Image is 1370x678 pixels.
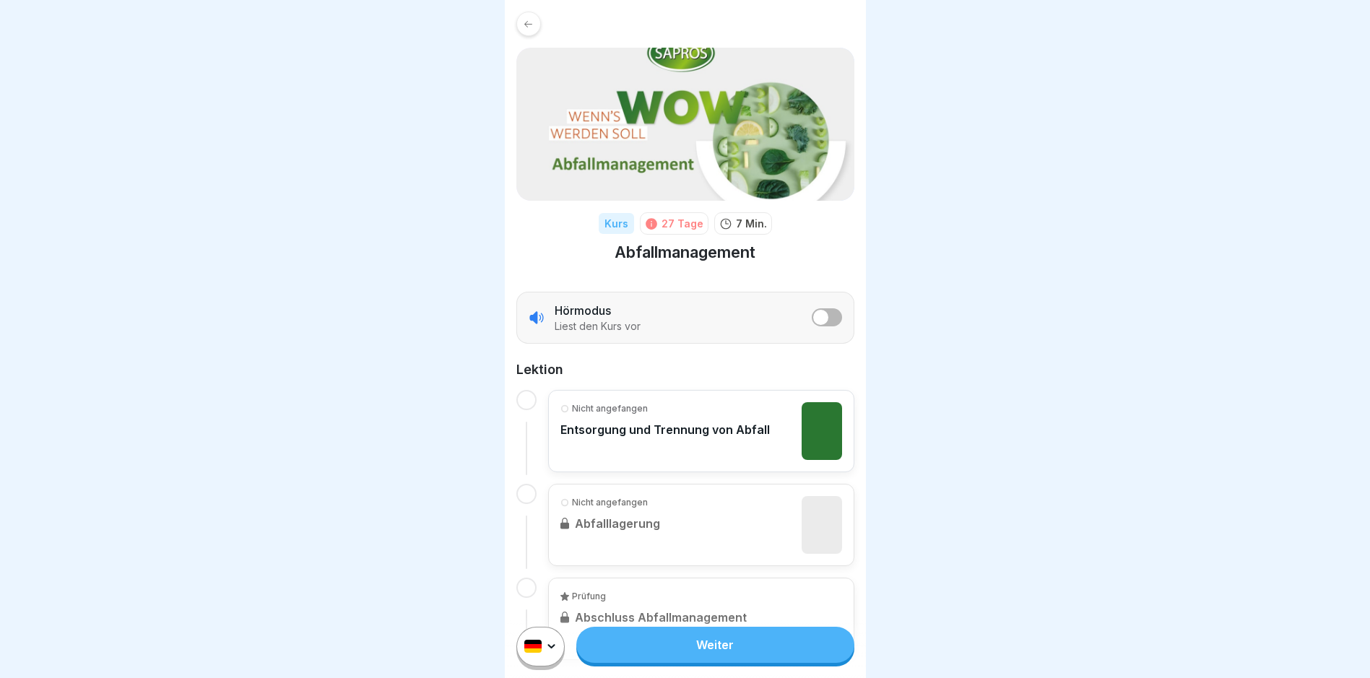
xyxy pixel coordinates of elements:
[555,320,641,333] p: Liest den Kurs vor
[560,402,842,460] a: Nicht angefangenEntsorgung und Trennung von Abfall
[802,402,842,460] img: k99hcpwga1sjbv89h66lds49.png
[576,627,854,663] a: Weiter
[555,303,611,318] p: Hörmodus
[599,213,634,234] div: Kurs
[560,422,770,437] p: Entsorgung und Trennung von Abfall
[516,48,854,201] img: cq4jyt4aaqekzmgfzoj6qg9r.png
[615,242,755,263] h1: Abfallmanagement
[662,216,703,231] div: 27 Tage
[572,402,648,415] p: Nicht angefangen
[524,640,542,653] img: de.svg
[736,216,767,231] p: 7 Min.
[812,308,842,326] button: listener mode
[516,361,854,378] h2: Lektion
